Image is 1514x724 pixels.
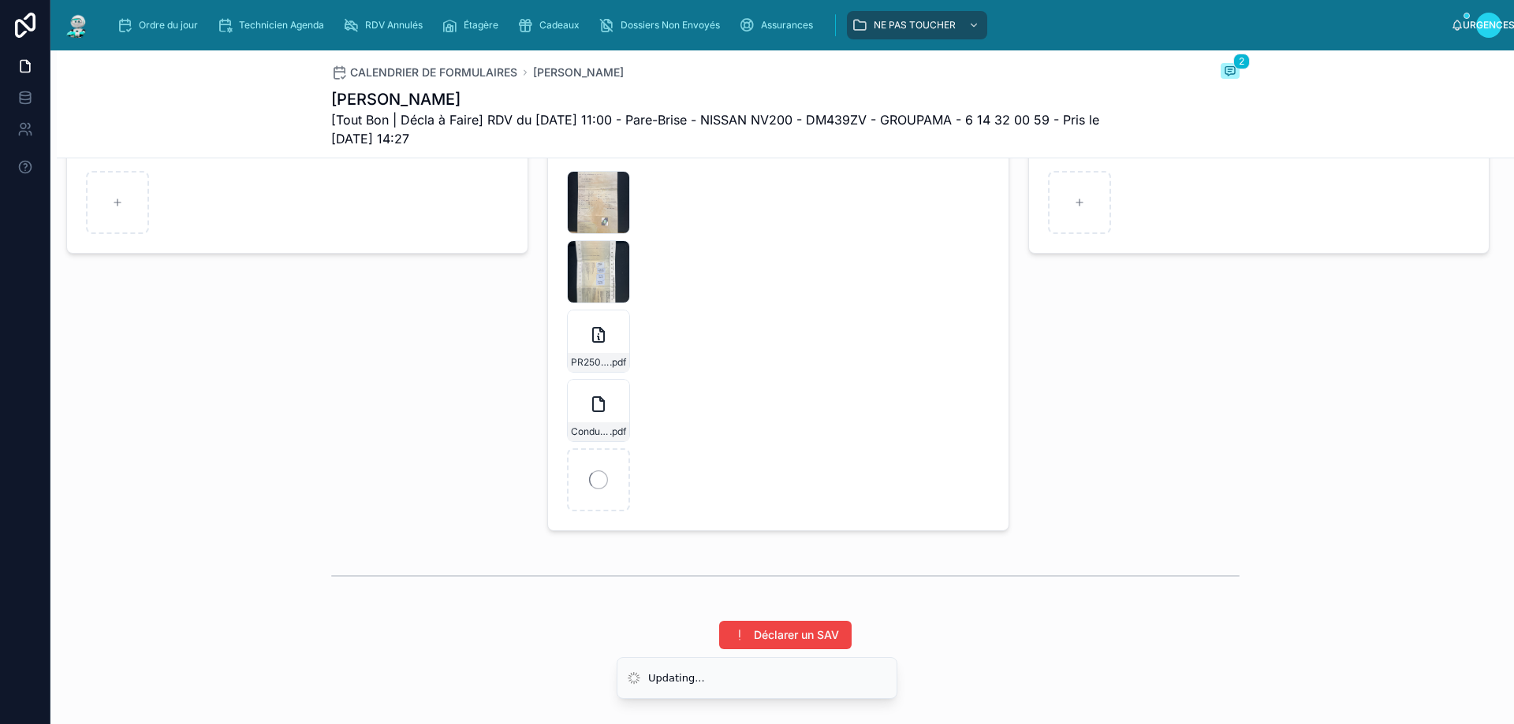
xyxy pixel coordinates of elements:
[621,19,720,31] font: Dossiers Non Envoyés
[761,19,813,31] font: Assurances
[754,628,839,641] font: Déclarer un SAV
[734,11,824,39] a: Assurances
[112,11,209,39] a: Ordre du jour
[331,90,461,109] font: [PERSON_NAME]
[571,356,651,368] font: PR2509-0006-(1)
[847,11,987,39] a: NE PAS TOUCHER
[874,19,956,31] font: NE PAS TOUCHER
[331,112,1099,147] font: [Tout Bon | Décla à Faire] RDV du [DATE] 11:00 - Pare-Brise - NISSAN NV200 - DM439ZV - GROUPAMA -...
[610,425,626,437] font: .pdf
[719,621,852,649] button: Déclarer un SAV
[594,11,731,39] a: Dossiers Non Envoyés
[571,425,755,437] font: Conduire_4_Roues_2012_4AS_-_Mémo (5)
[139,19,198,31] font: Ordre du jour
[350,65,517,79] font: CALENDRIER DE FORMULAIRES
[1239,55,1244,67] font: 2
[437,11,509,39] a: Étagère
[648,670,705,686] div: Updating...
[533,65,624,79] font: [PERSON_NAME]
[212,11,335,39] a: Technicien Agenda
[365,19,423,31] font: RDV Annulés
[533,65,624,80] a: [PERSON_NAME]
[104,8,1451,43] div: contenu déroulant
[513,11,591,39] a: Cadeaux
[610,356,626,368] font: .pdf
[464,19,498,31] font: Étagère
[239,19,324,31] font: Technicien Agenda
[63,13,91,38] img: Logo de l'application
[331,65,517,80] a: CALENDRIER DE FORMULAIRES
[1221,63,1240,82] button: 2
[539,19,580,31] font: Cadeaux
[338,11,434,39] a: RDV Annulés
